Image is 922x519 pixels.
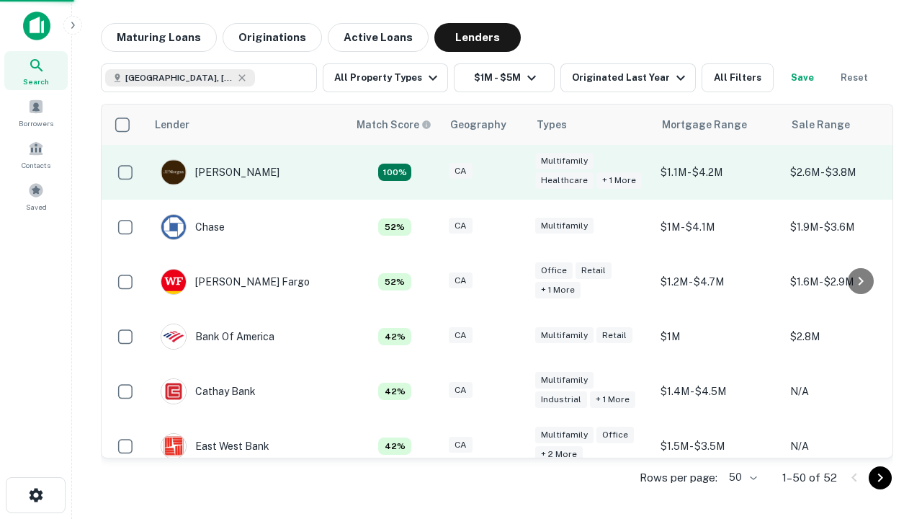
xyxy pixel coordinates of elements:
div: + 1 more [596,172,642,189]
div: Matching Properties: 5, hasApolloMatch: undefined [378,218,411,236]
div: CA [449,327,473,344]
th: Lender [146,105,348,145]
td: $1.9M - $3.6M [783,200,913,254]
td: $1.6M - $2.9M [783,254,913,309]
button: Active Loans [328,23,429,52]
div: Office [535,262,573,279]
div: + 2 more [535,446,583,463]
th: Geography [442,105,528,145]
th: Mortgage Range [653,105,783,145]
iframe: Chat Widget [850,404,922,473]
div: Cathay Bank [161,378,256,404]
button: All Filters [702,63,774,92]
button: All Property Types [323,63,448,92]
div: East West Bank [161,433,269,459]
div: Matching Properties: 17, hasApolloMatch: undefined [378,164,411,181]
div: CA [449,437,473,453]
div: Multifamily [535,427,594,443]
div: [PERSON_NAME] Fargo [161,269,310,295]
button: Reset [831,63,877,92]
span: [GEOGRAPHIC_DATA], [GEOGRAPHIC_DATA], [GEOGRAPHIC_DATA] [125,71,233,84]
div: Office [596,427,634,443]
button: Save your search to get updates of matches that match your search criteria. [779,63,825,92]
div: CA [449,218,473,234]
span: Saved [26,201,47,213]
a: Search [4,51,68,90]
p: 1–50 of 52 [782,469,837,487]
button: Lenders [434,23,521,52]
img: picture [161,270,186,294]
th: Sale Range [783,105,913,145]
td: $1.1M - $4.2M [653,145,783,200]
th: Types [528,105,653,145]
button: Maturing Loans [101,23,217,52]
img: capitalize-icon.png [23,12,50,40]
a: Borrowers [4,93,68,132]
td: $1.4M - $4.5M [653,364,783,419]
h6: Match Score [357,117,429,133]
div: Mortgage Range [662,116,747,133]
td: $1M [653,309,783,364]
div: Retail [596,327,632,344]
button: Originated Last Year [560,63,696,92]
div: + 1 more [590,391,635,408]
td: N/A [783,419,913,474]
td: $1.2M - $4.7M [653,254,783,309]
div: Healthcare [535,172,594,189]
div: Industrial [535,391,587,408]
div: Geography [450,116,506,133]
div: Multifamily [535,218,594,234]
th: Capitalize uses an advanced AI algorithm to match your search with the best lender. The match sco... [348,105,442,145]
div: CA [449,163,473,179]
span: Borrowers [19,117,53,129]
div: 50 [723,467,759,488]
td: $2.6M - $3.8M [783,145,913,200]
div: Capitalize uses an advanced AI algorithm to match your search with the best lender. The match sco... [357,117,431,133]
img: picture [161,434,186,458]
div: Types [537,116,567,133]
a: Contacts [4,135,68,174]
div: Lender [155,116,189,133]
div: Originated Last Year [572,69,689,86]
div: Sale Range [792,116,850,133]
td: $1M - $4.1M [653,200,783,254]
div: Multifamily [535,153,594,169]
div: Matching Properties: 4, hasApolloMatch: undefined [378,328,411,345]
td: $2.8M [783,309,913,364]
div: CA [449,272,473,289]
div: [PERSON_NAME] [161,159,279,185]
div: Multifamily [535,372,594,389]
p: Rows per page: [640,469,717,487]
td: N/A [783,364,913,419]
img: picture [161,324,186,349]
img: picture [161,160,186,185]
div: Chase [161,214,225,240]
div: Retail [576,262,612,279]
span: Contacts [22,159,50,171]
img: picture [161,379,186,404]
div: Bank Of America [161,324,274,350]
div: Matching Properties: 4, hasApolloMatch: undefined [378,438,411,455]
a: Saved [4,177,68,216]
td: $1.5M - $3.5M [653,419,783,474]
div: CA [449,382,473,399]
div: Matching Properties: 5, hasApolloMatch: undefined [378,273,411,290]
button: Originations [223,23,322,52]
button: Go to next page [869,466,892,489]
button: $1M - $5M [454,63,555,92]
span: Search [23,76,49,87]
div: Matching Properties: 4, hasApolloMatch: undefined [378,383,411,400]
img: picture [161,215,186,239]
div: + 1 more [535,282,581,298]
div: Multifamily [535,327,594,344]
